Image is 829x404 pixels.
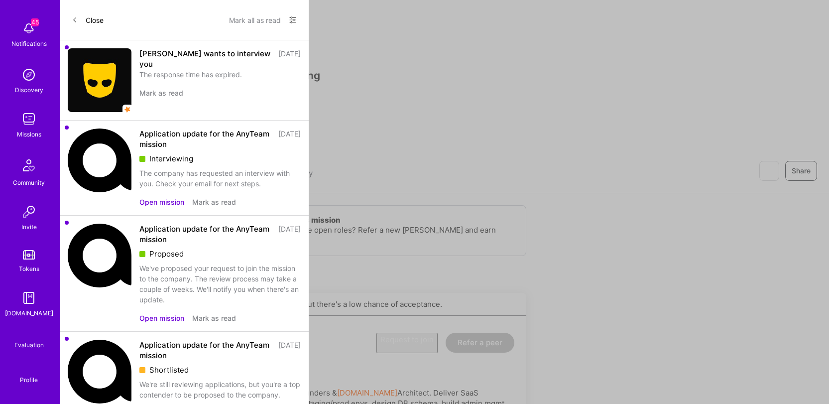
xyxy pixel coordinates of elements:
[19,288,39,308] img: guide book
[68,129,131,192] img: Company Logo
[19,109,39,129] img: teamwork
[19,202,39,222] img: Invite
[17,129,41,139] div: Missions
[278,129,301,149] div: [DATE]
[31,18,39,26] span: 45
[278,48,301,69] div: [DATE]
[192,197,236,207] button: Mark as read
[122,105,132,115] img: star icon
[13,177,45,188] div: Community
[139,263,301,305] div: We've proposed your request to join the mission to the company. The review process may take a cou...
[278,340,301,361] div: [DATE]
[20,375,38,384] div: Profile
[139,224,272,245] div: Application update for the AnyTeam mission
[17,153,41,177] img: Community
[14,340,44,350] div: Evaluation
[139,340,272,361] div: Application update for the AnyTeam mission
[139,48,272,69] div: [PERSON_NAME] wants to interview you
[139,168,301,189] div: The company has requested an interview with you. Check your email for next steps.
[192,313,236,323] button: Mark as read
[68,224,131,287] img: Company Logo
[139,379,301,400] div: We're still reviewing applications, but you're a top contender to be proposed to the company.
[278,224,301,245] div: [DATE]
[25,332,33,340] i: icon SelectionTeam
[23,250,35,260] img: tokens
[11,38,47,49] div: Notifications
[139,197,184,207] button: Open mission
[139,69,301,80] div: The response time has expired.
[139,313,184,323] button: Open mission
[139,365,301,375] div: Shortlisted
[15,85,43,95] div: Discovery
[229,12,281,28] button: Mark all as read
[72,12,104,28] button: Close
[5,308,53,318] div: [DOMAIN_NAME]
[139,153,301,164] div: Interviewing
[19,264,39,274] div: Tokens
[68,340,131,404] img: Company Logo
[19,65,39,85] img: discovery
[139,88,183,98] button: Mark as read
[68,48,131,112] img: Company Logo
[139,249,301,259] div: Proposed
[139,129,272,149] div: Application update for the AnyTeam mission
[19,18,39,38] img: bell
[21,222,37,232] div: Invite
[16,364,41,384] a: Profile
